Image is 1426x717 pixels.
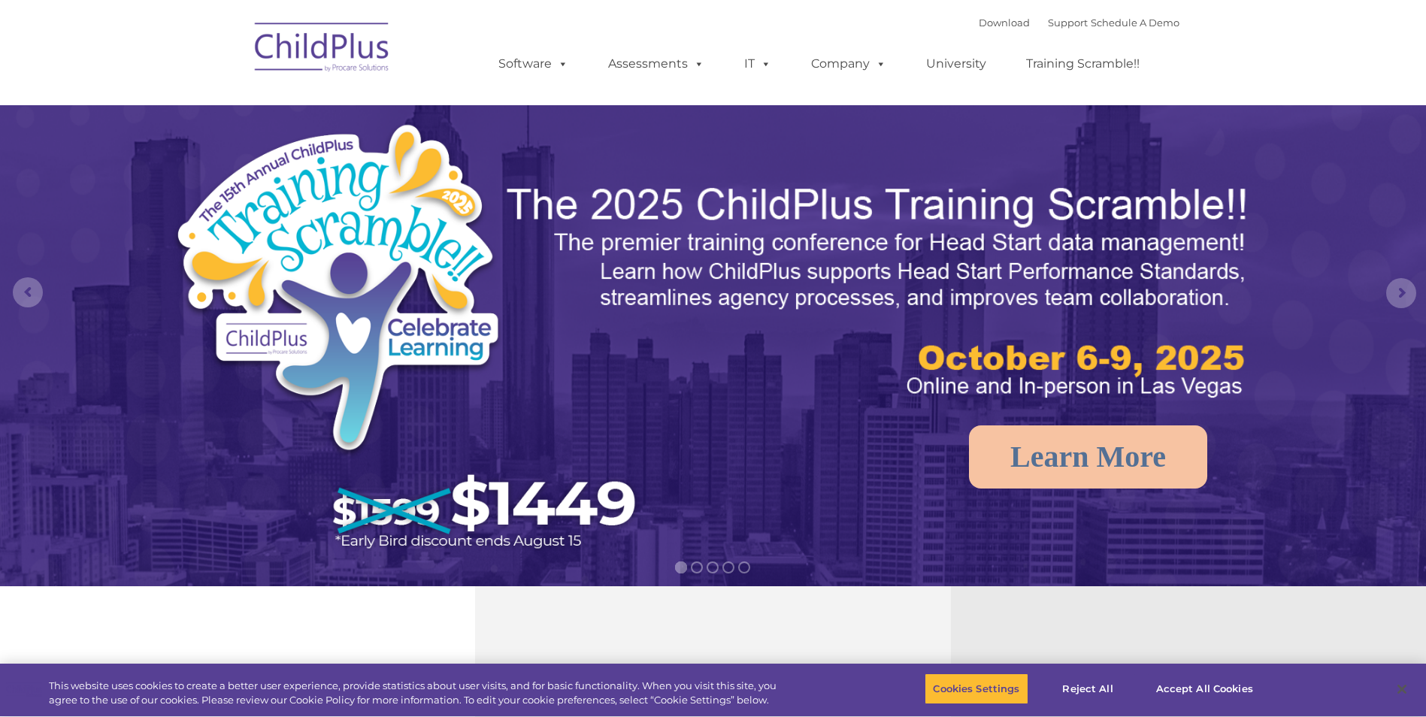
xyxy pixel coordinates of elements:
a: Download [979,17,1030,29]
a: Learn More [969,425,1207,489]
a: Schedule A Demo [1091,17,1179,29]
button: Accept All Cookies [1148,673,1261,705]
a: IT [729,49,786,79]
div: This website uses cookies to create a better user experience, provide statistics about user visit... [49,679,784,708]
button: Close [1385,673,1418,706]
a: Company [796,49,901,79]
a: University [911,49,1001,79]
button: Cookies Settings [925,673,1028,705]
a: Assessments [593,49,719,79]
img: ChildPlus by Procare Solutions [247,12,398,87]
font: | [979,17,1179,29]
button: Reject All [1041,673,1135,705]
a: Software [483,49,583,79]
span: Last name [209,99,255,110]
a: Support [1048,17,1088,29]
span: Phone number [209,161,273,172]
a: Training Scramble!! [1011,49,1155,79]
